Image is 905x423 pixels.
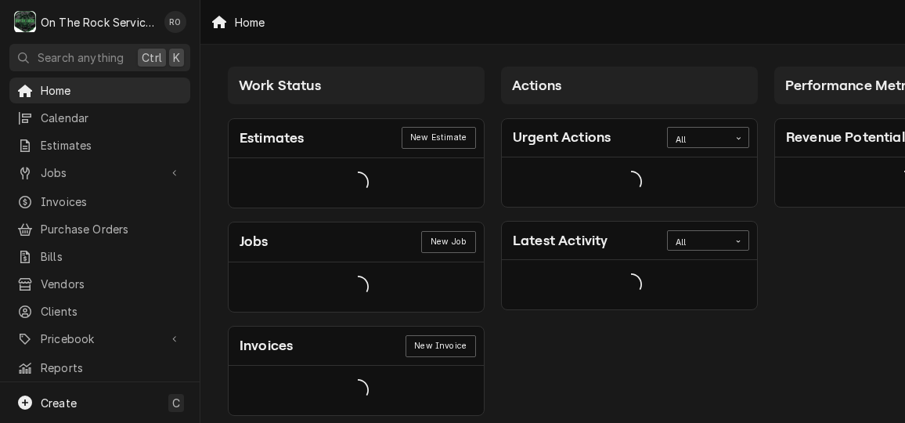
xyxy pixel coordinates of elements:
div: Card Data [502,260,757,309]
div: Card Title [513,127,611,148]
div: All [676,134,721,146]
div: Card Link Button [406,335,476,357]
div: Card Data [229,366,484,415]
div: Card: Latest Activity [501,221,758,310]
div: All [676,237,721,249]
div: O [14,11,36,33]
span: Reports [41,360,182,376]
div: Card Title [240,335,293,356]
div: Card: Jobs [228,222,485,312]
span: Work Status [239,78,321,93]
a: Estimates [9,132,190,158]
span: Vendors [41,276,182,292]
div: Card Header [229,327,484,366]
a: Go to Jobs [9,160,190,186]
span: Actions [512,78,561,93]
div: Card: Estimates [228,118,485,208]
a: New Estimate [402,127,476,149]
span: Create [41,396,77,410]
div: Card Data Filter Control [667,127,749,147]
div: Card Title [240,128,304,149]
div: Card Header [502,222,757,260]
div: On The Rock Services's Avatar [14,11,36,33]
span: Bills [41,248,182,265]
span: Invoices [41,193,182,210]
div: Card Header [229,119,484,158]
a: Clients [9,298,190,324]
div: Card: Invoices [228,326,485,416]
div: Rich Ortega's Avatar [164,11,186,33]
span: Loading... [620,269,642,302]
div: Card Data Filter Control [667,230,749,251]
div: Card Data [502,157,757,207]
span: Loading... [347,270,369,303]
span: Jobs [41,164,159,181]
a: Invoices [9,189,190,215]
span: Search anything [38,49,124,66]
a: Go to Pricebook [9,326,190,352]
div: Card Data [229,158,484,208]
a: Bills [9,244,190,269]
span: K [173,49,180,66]
div: Card Link Button [402,127,476,149]
a: Calendar [9,105,190,131]
div: RO [164,11,186,33]
span: C [172,395,180,411]
span: Loading... [347,374,369,407]
a: Home [9,78,190,103]
span: Purchase Orders [41,221,182,237]
div: Card Title [786,127,905,148]
div: Card Data [229,262,484,312]
div: Card Column Header [228,67,485,104]
a: New Invoice [406,335,476,357]
a: Vendors [9,271,190,297]
span: Clients [41,303,182,320]
div: Card: Urgent Actions [501,118,758,208]
div: Card Column Header [501,67,758,104]
span: Home [41,82,182,99]
div: Card Link Button [421,231,475,253]
span: Loading... [347,166,369,199]
a: Purchase Orders [9,216,190,242]
div: Card Header [502,119,757,157]
span: Loading... [620,165,642,198]
div: Card Title [240,231,269,252]
button: Search anythingCtrlK [9,44,190,71]
div: On The Rock Services [41,14,156,31]
span: Pricebook [41,331,159,347]
span: Calendar [41,110,182,126]
a: New Job [421,231,475,253]
a: Reports [9,355,190,381]
div: Card Title [513,230,608,251]
span: Estimates [41,137,182,154]
div: Card Header [229,222,484,262]
div: Card Column Content [501,104,758,310]
span: Ctrl [142,49,162,66]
